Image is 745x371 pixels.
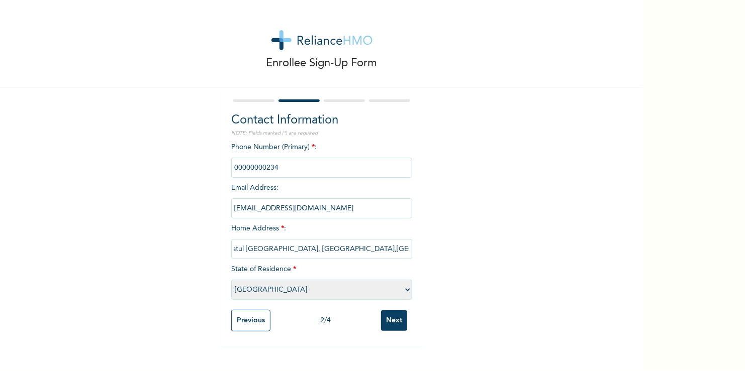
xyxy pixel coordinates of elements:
[231,111,412,130] h2: Contact Information
[270,315,381,326] div: 2 / 4
[271,30,372,50] img: logo
[231,198,412,218] input: Enter email Address
[231,184,412,212] span: Email Address :
[231,310,270,331] input: Previous
[231,130,412,137] p: NOTE: Fields marked (*) are required
[231,225,412,253] span: Home Address :
[231,266,412,293] span: State of Residence
[231,239,412,259] input: Enter home address
[266,55,378,72] p: Enrollee Sign-Up Form
[231,144,412,171] span: Phone Number (Primary) :
[231,158,412,178] input: Enter Primary Phone Number
[381,310,407,331] input: Next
